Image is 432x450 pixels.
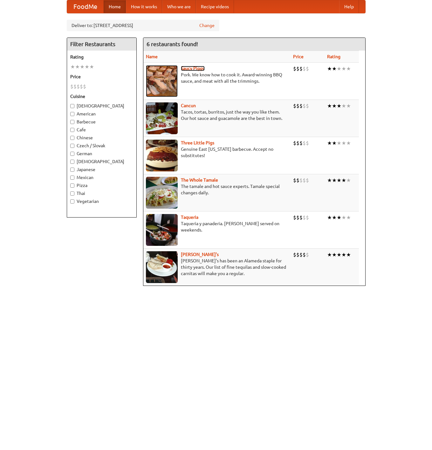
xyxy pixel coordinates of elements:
[327,251,332,258] li: ★
[181,66,205,71] a: Saucy Piggy
[293,177,296,184] li: $
[337,177,341,184] li: ★
[146,54,158,59] a: Name
[332,140,337,147] li: ★
[77,83,80,90] li: $
[146,183,288,196] p: The tamale and hot sauce experts. Tamale special changes daily.
[70,135,133,141] label: Chinese
[303,65,306,72] li: $
[341,177,346,184] li: ★
[332,251,337,258] li: ★
[296,251,299,258] li: $
[296,65,299,72] li: $
[306,140,309,147] li: $
[146,251,178,283] img: pedros.jpg
[146,72,288,84] p: Pork. We know how to cook it. Award-winning BBQ sauce, and meat with all the trimmings.
[70,152,74,156] input: German
[70,174,133,181] label: Mexican
[299,65,303,72] li: $
[293,54,304,59] a: Price
[162,0,196,13] a: Who we are
[70,111,133,117] label: American
[299,214,303,221] li: $
[332,65,337,72] li: ★
[327,54,340,59] a: Rating
[70,112,74,116] input: American
[70,127,133,133] label: Cafe
[296,214,299,221] li: $
[299,177,303,184] li: $
[146,220,288,233] p: Taqueria y panaderia. [PERSON_NAME] served on weekends.
[299,140,303,147] li: $
[339,0,359,13] a: Help
[70,104,74,108] input: [DEMOGRAPHIC_DATA]
[80,83,83,90] li: $
[306,177,309,184] li: $
[146,177,178,209] img: wholetamale.jpg
[67,0,104,13] a: FoodMe
[181,215,198,220] a: Taqueria
[70,191,74,196] input: Thai
[104,0,126,13] a: Home
[346,251,351,258] li: ★
[299,251,303,258] li: $
[70,198,133,204] label: Vegetarian
[85,63,89,70] li: ★
[146,214,178,246] img: taqueria.jpg
[337,251,341,258] li: ★
[146,146,288,159] p: Genuine East [US_STATE] barbecue. Accept no substitutes!
[293,140,296,147] li: $
[146,109,288,121] p: Tacos, tortas, burritos, just the way you like them. Our hot sauce and guacamole are the best in ...
[293,251,296,258] li: $
[296,177,299,184] li: $
[70,199,74,204] input: Vegetarian
[181,103,196,108] a: Cancun
[70,166,133,173] label: Japanese
[70,190,133,197] label: Thai
[70,93,133,100] h5: Cuisine
[70,128,74,132] input: Cafe
[67,20,219,31] div: Deliver to: [STREET_ADDRESS]
[341,65,346,72] li: ★
[346,214,351,221] li: ★
[83,83,86,90] li: $
[70,168,74,172] input: Japanese
[89,63,94,70] li: ★
[181,177,218,183] b: The Whole Tamale
[306,102,309,109] li: $
[146,65,178,97] img: saucy.jpg
[126,0,162,13] a: How it works
[293,65,296,72] li: $
[337,102,341,109] li: ★
[80,63,85,70] li: ★
[196,0,234,13] a: Recipe videos
[303,102,306,109] li: $
[70,144,74,148] input: Czech / Slovak
[296,140,299,147] li: $
[146,258,288,277] p: [PERSON_NAME]'s has been an Alameda staple for thirty years. Our list of fine tequilas and slow-c...
[146,140,178,171] img: littlepigs.jpg
[337,214,341,221] li: ★
[293,102,296,109] li: $
[341,140,346,147] li: ★
[341,102,346,109] li: ★
[327,65,332,72] li: ★
[332,214,337,221] li: ★
[341,214,346,221] li: ★
[147,41,198,47] ng-pluralize: 6 restaurants found!
[341,251,346,258] li: ★
[337,65,341,72] li: ★
[146,102,178,134] img: cancun.jpg
[346,102,351,109] li: ★
[346,140,351,147] li: ★
[70,182,133,189] label: Pizza
[181,252,219,257] a: [PERSON_NAME]'s
[199,22,215,29] a: Change
[293,214,296,221] li: $
[303,140,306,147] li: $
[181,140,214,145] a: Three Little Pigs
[337,140,341,147] li: ★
